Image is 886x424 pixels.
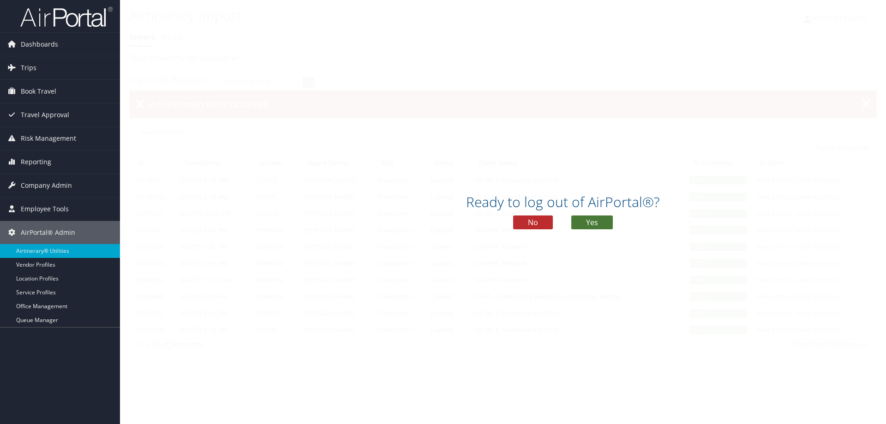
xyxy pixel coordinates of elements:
span: Book Travel [21,80,56,103]
span: Reporting [21,150,51,173]
span: Company Admin [21,174,72,197]
span: Trips [21,56,36,79]
span: Risk Management [21,127,76,150]
span: AirPortal® Admin [21,221,75,244]
span: Travel Approval [21,103,69,126]
span: Employee Tools [21,197,69,221]
button: No [513,215,553,229]
span: Dashboards [21,33,58,56]
button: Yes [571,215,613,229]
img: airportal-logo.png [20,6,113,28]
